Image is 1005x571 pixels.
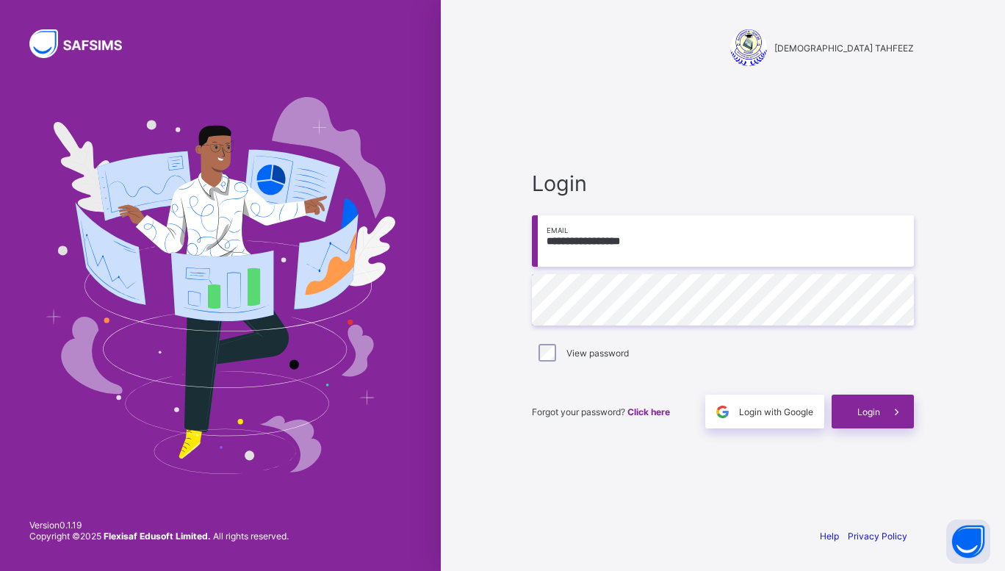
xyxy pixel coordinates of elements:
[627,406,670,417] a: Click here
[566,348,629,359] label: View password
[532,170,914,196] span: Login
[29,29,140,58] img: SAFSIMS Logo
[848,531,907,542] a: Privacy Policy
[46,97,395,473] img: Hero Image
[820,531,839,542] a: Help
[774,43,914,54] span: [DEMOGRAPHIC_DATA] TAHFEEZ
[739,406,813,417] span: Login with Google
[104,531,211,542] strong: Flexisaf Edusoft Limited.
[29,531,289,542] span: Copyright © 2025 All rights reserved.
[532,406,670,417] span: Forgot your password?
[29,520,289,531] span: Version 0.1.19
[857,406,880,417] span: Login
[946,520,990,564] button: Open asap
[714,403,731,420] img: google.396cfc9801f0270233282035f929180a.svg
